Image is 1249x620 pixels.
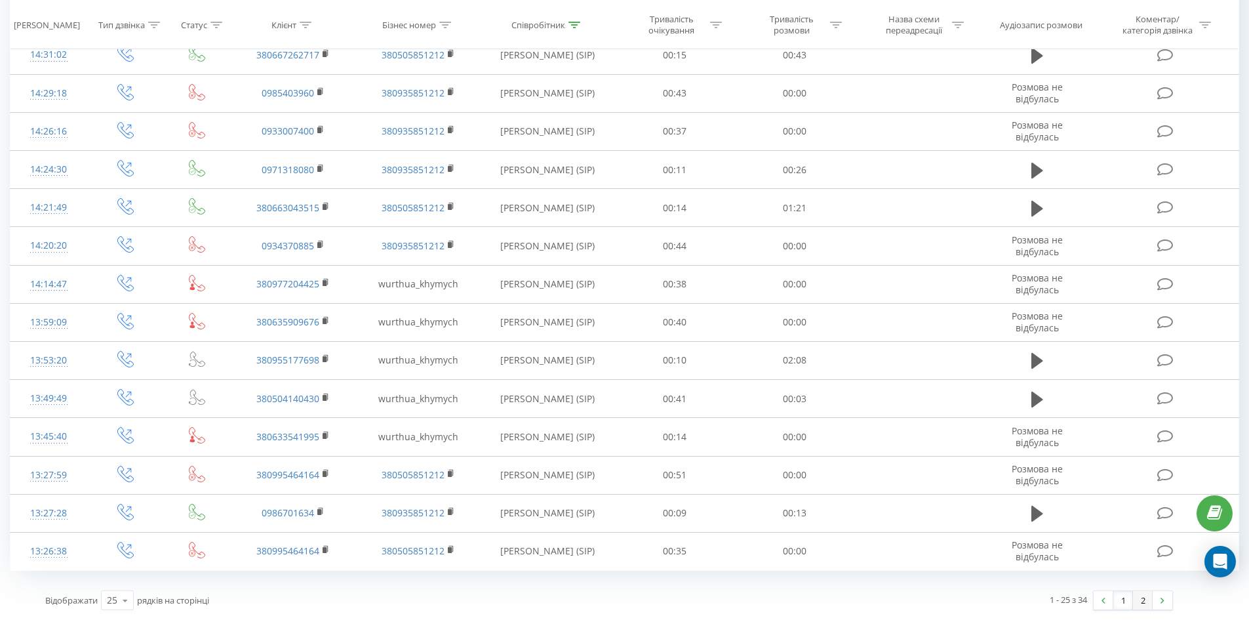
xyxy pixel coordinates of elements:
[262,87,314,99] a: 0985403960
[615,151,735,189] td: 00:11
[481,36,615,74] td: [PERSON_NAME] (SIP)
[107,594,117,607] div: 25
[615,36,735,74] td: 00:15
[735,341,855,379] td: 02:08
[615,380,735,418] td: 00:41
[382,87,445,99] a: 380935851212
[637,14,707,36] div: Тривалість очікування
[735,532,855,570] td: 00:00
[1000,19,1082,30] div: Аудіозапис розмови
[615,265,735,303] td: 00:38
[262,506,314,519] a: 0986701634
[1012,310,1063,334] span: Розмова не відбулась
[511,19,565,30] div: Співробітник
[735,418,855,456] td: 00:00
[615,494,735,532] td: 00:09
[1012,234,1063,258] span: Розмова не відбулась
[879,14,949,36] div: Назва схеми переадресації
[615,418,735,456] td: 00:14
[355,265,480,303] td: wurthua_khymych
[481,74,615,112] td: [PERSON_NAME] (SIP)
[24,501,74,526] div: 13:27:28
[382,506,445,519] a: 380935851212
[24,424,74,449] div: 13:45:40
[1012,81,1063,105] span: Розмова не відбулась
[615,189,735,227] td: 00:14
[24,195,74,220] div: 14:21:49
[615,227,735,265] td: 00:44
[24,119,74,144] div: 14:26:16
[481,380,615,418] td: [PERSON_NAME] (SIP)
[481,341,615,379] td: [PERSON_NAME] (SIP)
[481,265,615,303] td: [PERSON_NAME] (SIP)
[24,386,74,411] div: 13:49:49
[256,392,319,405] a: 380504140430
[735,227,855,265] td: 00:00
[24,310,74,335] div: 13:59:09
[481,418,615,456] td: [PERSON_NAME] (SIP)
[735,189,855,227] td: 01:21
[1012,272,1063,296] span: Розмова не відбулась
[382,125,445,137] a: 380935851212
[615,112,735,150] td: 00:37
[735,494,855,532] td: 00:13
[735,151,855,189] td: 00:26
[256,316,319,328] a: 380635909676
[24,233,74,258] div: 14:20:20
[256,545,319,557] a: 380995464164
[1133,591,1153,610] a: 2
[735,36,855,74] td: 00:43
[1204,546,1236,577] div: Open Intercom Messenger
[98,19,145,30] div: Тип дзвінка
[262,163,314,176] a: 0971318080
[24,348,74,373] div: 13:53:20
[481,456,615,494] td: [PERSON_NAME] (SIP)
[24,42,74,68] div: 14:31:02
[14,19,80,30] div: [PERSON_NAME]
[382,163,445,176] a: 380935851212
[45,594,98,606] span: Відображати
[481,227,615,265] td: [PERSON_NAME] (SIP)
[256,278,319,290] a: 380977204425
[256,201,319,214] a: 380663043515
[615,341,735,379] td: 00:10
[355,380,480,418] td: wurthua_khymych
[256,468,319,481] a: 380995464164
[181,19,207,30] div: Статус
[735,265,855,303] td: 00:00
[1012,463,1063,487] span: Розмова не відбулась
[735,74,855,112] td: 00:00
[256,354,319,366] a: 380955177698
[382,49,445,61] a: 380505851212
[481,494,615,532] td: [PERSON_NAME] (SIP)
[262,239,314,252] a: 0934370885
[757,14,827,36] div: Тривалість розмови
[271,19,296,30] div: Клієнт
[355,341,480,379] td: wurthua_khymych
[382,239,445,252] a: 380935851212
[24,81,74,106] div: 14:29:18
[735,112,855,150] td: 00:00
[481,151,615,189] td: [PERSON_NAME] (SIP)
[481,532,615,570] td: [PERSON_NAME] (SIP)
[615,456,735,494] td: 00:51
[481,189,615,227] td: [PERSON_NAME] (SIP)
[615,74,735,112] td: 00:43
[382,19,436,30] div: Бізнес номер
[735,303,855,341] td: 00:00
[735,456,855,494] td: 00:00
[615,532,735,570] td: 00:35
[1012,539,1063,563] span: Розмова не відбулась
[24,539,74,564] div: 13:26:38
[735,380,855,418] td: 00:03
[24,463,74,488] div: 13:27:59
[256,49,319,61] a: 380667262717
[24,157,74,182] div: 14:24:30
[137,594,209,606] span: рядків на сторінці
[481,303,615,341] td: [PERSON_NAME] (SIP)
[1119,14,1196,36] div: Коментар/категорія дзвінка
[382,468,445,481] a: 380505851212
[1113,591,1133,610] a: 1
[1012,424,1063,449] span: Розмова не відбулась
[355,418,480,456] td: wurthua_khymych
